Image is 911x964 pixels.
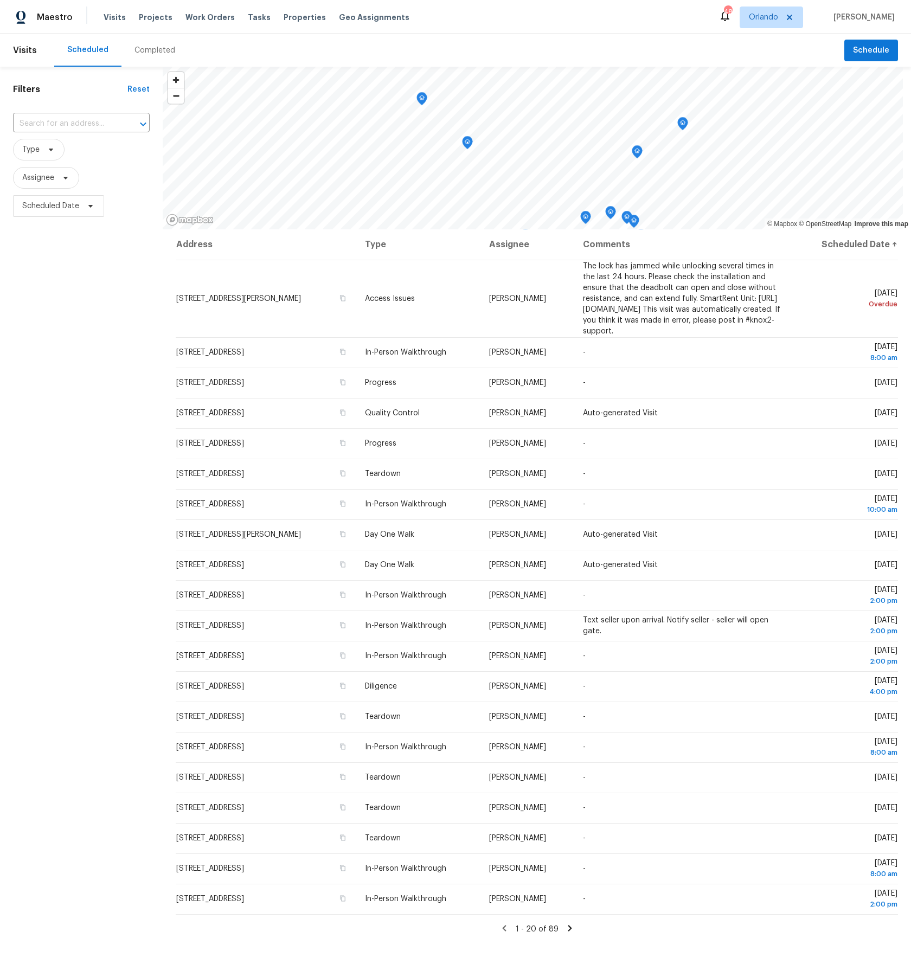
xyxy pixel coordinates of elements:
[338,377,348,387] button: Copy Address
[724,7,732,17] div: 48
[583,561,658,569] span: Auto-generated Visit
[168,72,184,88] span: Zoom in
[799,504,897,515] div: 10:00 am
[67,44,108,55] div: Scheduled
[875,531,897,538] span: [DATE]
[875,470,897,478] span: [DATE]
[489,592,546,599] span: [PERSON_NAME]
[489,652,546,660] span: [PERSON_NAME]
[791,229,898,260] th: Scheduled Date ↑
[338,833,348,843] button: Copy Address
[248,14,271,21] span: Tasks
[185,12,235,23] span: Work Orders
[176,409,244,417] span: [STREET_ADDRESS]
[799,595,897,606] div: 2:00 pm
[583,470,586,478] span: -
[338,438,348,448] button: Copy Address
[462,136,473,153] div: Map marker
[799,647,897,667] span: [DATE]
[22,172,54,183] span: Assignee
[365,470,401,478] span: Teardown
[489,774,546,781] span: [PERSON_NAME]
[176,500,244,508] span: [STREET_ADDRESS]
[489,379,546,387] span: [PERSON_NAME]
[799,586,897,606] span: [DATE]
[583,683,586,690] span: -
[176,229,356,260] th: Address
[338,499,348,509] button: Copy Address
[583,349,586,356] span: -
[104,12,126,23] span: Visits
[799,869,897,879] div: 8:00 am
[176,774,244,781] span: [STREET_ADDRESS]
[176,622,244,629] span: [STREET_ADDRESS]
[583,379,586,387] span: -
[176,440,244,447] span: [STREET_ADDRESS]
[799,899,897,910] div: 2:00 pm
[176,379,244,387] span: [STREET_ADDRESS]
[489,349,546,356] span: [PERSON_NAME]
[284,12,326,23] span: Properties
[176,295,301,303] span: [STREET_ADDRESS][PERSON_NAME]
[365,804,401,812] span: Teardown
[356,229,480,260] th: Type
[365,683,397,690] span: Diligence
[416,92,427,109] div: Map marker
[875,379,897,387] span: [DATE]
[365,834,401,842] span: Teardown
[767,220,797,228] a: Mapbox
[136,117,151,132] button: Open
[799,495,897,515] span: [DATE]
[489,834,546,842] span: [PERSON_NAME]
[489,440,546,447] span: [PERSON_NAME]
[489,743,546,751] span: [PERSON_NAME]
[365,622,446,629] span: In-Person Walkthrough
[176,652,244,660] span: [STREET_ADDRESS]
[176,531,301,538] span: [STREET_ADDRESS][PERSON_NAME]
[338,742,348,751] button: Copy Address
[574,229,791,260] th: Comments
[139,12,172,23] span: Projects
[365,774,401,781] span: Teardown
[520,229,531,246] div: Map marker
[583,500,586,508] span: -
[799,626,897,637] div: 2:00 pm
[338,347,348,357] button: Copy Address
[583,409,658,417] span: Auto-generated Visit
[799,220,851,228] a: OpenStreetMap
[875,834,897,842] span: [DATE]
[365,592,446,599] span: In-Person Walkthrough
[799,738,897,758] span: [DATE]
[799,616,897,637] span: [DATE]
[338,863,348,873] button: Copy Address
[799,686,897,697] div: 4:00 pm
[875,561,897,569] span: [DATE]
[365,379,396,387] span: Progress
[853,44,889,57] span: Schedule
[127,84,150,95] div: Reset
[855,220,908,228] a: Improve this map
[875,713,897,721] span: [DATE]
[339,12,409,23] span: Geo Assignments
[489,470,546,478] span: [PERSON_NAME]
[338,711,348,721] button: Copy Address
[583,713,586,721] span: -
[338,772,348,782] button: Copy Address
[799,890,897,910] span: [DATE]
[489,295,546,303] span: [PERSON_NAME]
[516,926,559,933] span: 1 - 20 of 89
[489,895,546,903] span: [PERSON_NAME]
[799,677,897,697] span: [DATE]
[480,229,574,260] th: Assignee
[365,295,415,303] span: Access Issues
[338,894,348,903] button: Copy Address
[338,560,348,569] button: Copy Address
[583,262,780,335] span: The lock has jammed while unlocking several times in the last 24 hours. Please check the installa...
[365,865,446,872] span: In-Person Walkthrough
[338,651,348,660] button: Copy Address
[829,12,895,23] span: [PERSON_NAME]
[489,804,546,812] span: [PERSON_NAME]
[489,683,546,690] span: [PERSON_NAME]
[176,683,244,690] span: [STREET_ADDRESS]
[583,592,586,599] span: -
